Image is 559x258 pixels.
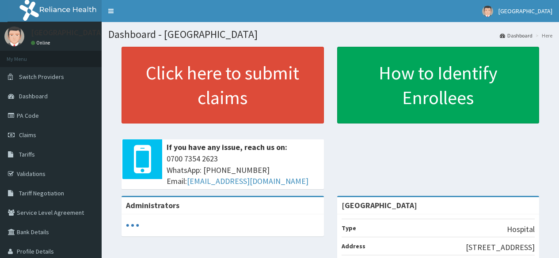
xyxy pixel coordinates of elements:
[126,219,139,232] svg: audio-loading
[4,26,24,46] img: User Image
[342,224,356,232] b: Type
[167,153,319,187] span: 0700 7354 2623 WhatsApp: [PHONE_NUMBER] Email:
[31,29,104,37] p: [GEOGRAPHIC_DATA]
[122,47,324,123] a: Click here to submit claims
[19,150,35,158] span: Tariffs
[19,92,48,100] span: Dashboard
[19,189,64,197] span: Tariff Negotiation
[466,242,535,253] p: [STREET_ADDRESS]
[507,224,535,235] p: Hospital
[167,142,287,152] b: If you have any issue, reach us on:
[187,176,308,186] a: [EMAIL_ADDRESS][DOMAIN_NAME]
[498,7,552,15] span: [GEOGRAPHIC_DATA]
[500,32,532,39] a: Dashboard
[31,40,52,46] a: Online
[19,73,64,81] span: Switch Providers
[19,131,36,139] span: Claims
[342,200,417,210] strong: [GEOGRAPHIC_DATA]
[126,200,179,210] b: Administrators
[482,6,493,17] img: User Image
[342,242,365,250] b: Address
[337,47,540,123] a: How to Identify Enrollees
[108,29,552,40] h1: Dashboard - [GEOGRAPHIC_DATA]
[533,32,552,39] li: Here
